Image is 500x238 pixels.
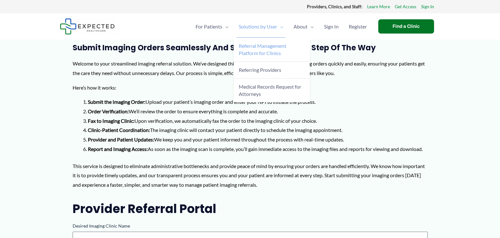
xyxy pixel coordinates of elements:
[88,97,428,107] li: Upload your patient’s imaging order and enter your NPI to initiate the process.
[395,3,416,11] a: Get Access
[88,135,428,144] li: We keep you and your patient informed throughout the process with real-time updates.
[191,16,372,38] nav: Primary Site Navigation
[88,107,428,116] li: We’ll review the order to ensure everything is complete and accurate.
[308,16,314,38] span: Menu Toggle
[88,99,146,105] strong: Submit the Imaging Order:
[88,125,428,135] li: The imaging clinic will contact your patient directly to schedule the imaging appointment.
[378,19,434,34] a: Find a Clinic
[88,116,428,126] li: Upon verification, we automatically fax the order to the imaging clinic of your choice.
[88,144,428,154] li: As soon as the imaging scan is complete, you’ll gain immediate access to the imaging files and re...
[319,16,344,38] a: Sign In
[88,127,150,133] strong: Clinic-Patient Coordination:
[294,16,308,38] span: About
[234,16,289,38] a: Solutions by UserMenu Toggle
[73,161,428,190] p: This service is designed to eliminate administrative bottlenecks and provide peace of mind by ens...
[344,16,372,38] a: Register
[239,84,301,97] span: Medical Records Request for Attorneys
[367,3,390,11] a: Learn More
[234,78,310,102] a: Medical Records Request for Attorneys
[73,223,428,229] label: Desired Imaging Clinic Name
[73,83,428,92] p: Here’s how it works:
[222,16,229,38] span: Menu Toggle
[88,108,129,114] strong: Order Verification:
[277,16,283,38] span: Menu Toggle
[239,16,277,38] span: Solutions by User
[60,18,115,34] img: Expected Healthcare Logo - side, dark font, small
[349,16,367,38] span: Register
[234,62,310,78] a: Referring Providers
[73,59,428,78] p: Welcome to your streamlined imaging referral solution. We’ve designed this service to help you su...
[73,43,428,53] h3: Submit Imaging Orders Seamlessly and Stay Informed Every Step of the Way
[191,16,234,38] a: For PatientsMenu Toggle
[307,4,362,9] strong: Providers, Clinics, and Staff:
[421,3,434,11] a: Sign In
[239,67,281,73] span: Referring Providers
[196,16,222,38] span: For Patients
[324,16,339,38] span: Sign In
[88,136,154,142] strong: Provider and Patient Updates:
[88,118,134,124] strong: Fax to Imaging Clinic:
[234,38,310,62] a: Referral Management Platform for Clinics
[73,201,428,216] h2: Provider Referral Portal
[289,16,319,38] a: AboutMenu Toggle
[88,146,148,152] strong: Report and Imaging Access:
[239,43,286,56] span: Referral Management Platform for Clinics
